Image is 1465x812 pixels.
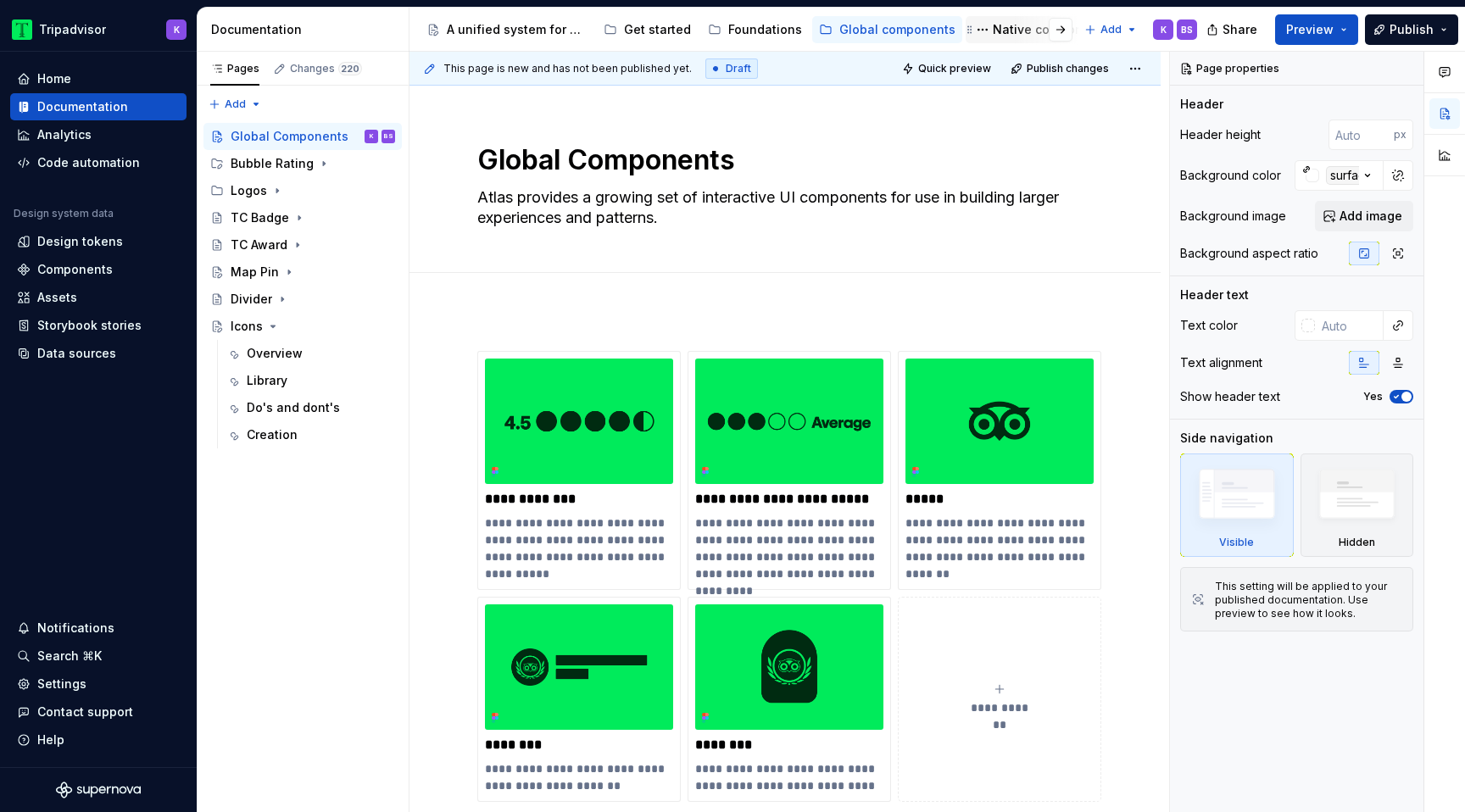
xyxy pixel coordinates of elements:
div: Side navigation [1180,430,1273,447]
div: Tripadvisor [39,21,106,38]
div: Bubble Rating [203,150,402,177]
div: Do's and dont's [247,399,340,416]
div: BS [1181,23,1193,36]
div: K [370,128,374,145]
div: Storybook stories [37,317,142,334]
div: Documentation [211,21,402,38]
button: TripadvisorK [3,11,193,47]
a: TC Award [203,231,402,259]
div: Analytics [37,126,92,143]
textarea: Global Components [474,140,1089,181]
div: Assets [37,289,77,306]
a: Overview [220,340,402,367]
div: Library [247,372,287,389]
div: Text color [1180,317,1238,334]
a: Divider [203,286,402,313]
div: Creation [247,426,298,443]
div: Pages [210,62,259,75]
div: Foundations [728,21,802,38]
span: Share [1223,21,1257,38]
a: Creation [220,421,402,448]
div: Get started [624,21,691,38]
a: Design tokens [10,228,187,255]
button: Quick preview [897,57,999,81]
div: Show header text [1180,388,1280,405]
div: Help [37,731,64,748]
img: d23cae43-3f83-46c7-8e68-619db31e0505.png [695,359,883,484]
div: This setting will be applied to your published documentation. Use preview to see how it looks. [1215,580,1402,620]
button: Publish [1365,14,1458,45]
div: Overview [247,345,303,362]
button: surface [1295,160,1384,191]
div: Data sources [37,345,116,362]
div: Home [37,70,71,87]
div: Bubble Rating [231,155,314,172]
a: Storybook stories [10,312,187,339]
div: K [1161,23,1167,36]
div: Header height [1180,126,1261,143]
span: Quick preview [918,62,991,75]
a: TC Badge [203,204,402,231]
span: Add image [1340,208,1402,225]
div: Icons [231,318,263,335]
button: Add [203,92,267,116]
button: Preview [1275,14,1358,45]
div: Code automation [37,154,140,171]
span: Preview [1286,21,1334,38]
a: A unified system for every journey. [420,16,593,43]
div: Background color [1180,167,1281,184]
svg: Supernova Logo [56,781,141,798]
div: Contact support [37,704,133,720]
div: Native components [993,21,1109,38]
img: d9c8a2b7-883f-4d6d-b475-12c0d817fc50.png [905,359,1094,484]
a: Assets [10,284,187,311]
div: Documentation [37,98,128,115]
span: Add [1100,23,1122,36]
div: Text alignment [1180,354,1262,371]
div: Visible [1180,453,1294,557]
div: Page tree [420,13,1076,47]
div: Global Components [231,128,348,145]
span: Add [225,97,246,111]
div: Hidden [1301,453,1414,557]
div: Settings [37,676,86,692]
div: Map Pin [231,264,279,281]
div: Components [37,261,113,278]
div: Global components [839,21,955,38]
a: Do's and dont's [220,394,402,421]
button: Search ⌘K [10,642,187,670]
div: Background image [1180,208,1286,225]
a: Get started [597,16,698,43]
span: This page is new and has not been published yet. [443,62,692,75]
div: Logos [231,182,267,199]
a: Documentation [10,93,187,120]
img: 3c23f75a-4a5c-4937-9622-c4e6cc2da9f0.png [485,604,673,730]
div: A unified system for every journey. [447,21,587,38]
a: Components [10,256,187,283]
div: surface [1326,166,1377,185]
p: px [1394,128,1407,142]
div: Background aspect ratio [1180,245,1318,262]
span: Publish [1390,21,1434,38]
span: 220 [338,62,362,75]
button: Notifications [10,615,187,642]
a: Global ComponentsKBS [203,123,402,150]
button: Add image [1315,201,1413,231]
a: Code automation [10,149,187,176]
input: Auto [1329,120,1394,150]
button: Add [1079,18,1143,42]
a: Settings [10,670,187,698]
div: Divider [231,291,272,308]
input: Auto [1315,310,1384,341]
div: Notifications [37,620,114,637]
a: Library [220,367,402,394]
div: TC Award [231,236,287,253]
label: Yes [1363,390,1383,403]
div: TC Badge [231,209,289,226]
span: Draft [726,62,751,75]
div: BS [384,128,393,145]
div: Changes [290,62,362,75]
a: Native components [966,16,1116,43]
div: K [174,23,180,36]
